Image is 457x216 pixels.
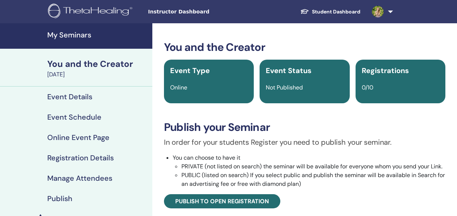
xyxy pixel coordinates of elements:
span: Instructor Dashboard [148,8,257,16]
h4: Registration Details [47,153,114,162]
li: PUBLIC (listed on search) If you select public and publish the seminar will be available in Searc... [181,171,445,188]
img: graduation-cap-white.svg [300,8,309,15]
span: Event Status [266,66,312,75]
h4: My Seminars [47,31,148,39]
h4: Event Details [47,92,92,101]
h4: Manage Attendees [47,174,112,183]
h3: You and the Creator [164,41,445,54]
span: Publish to open registration [175,197,269,205]
h4: Online Event Page [47,133,109,142]
a: Publish to open registration [164,194,280,208]
div: You and the Creator [47,58,148,70]
h4: Publish [47,194,72,203]
img: logo.png [48,4,135,20]
div: [DATE] [47,70,148,79]
h4: Event Schedule [47,113,101,121]
span: Online [170,84,187,91]
a: Student Dashboard [294,5,366,19]
span: Registrations [362,66,409,75]
p: In order for your students Register you need to publish your seminar. [164,137,445,148]
img: default.jpg [372,6,384,17]
h3: Publish your Seminar [164,121,445,134]
span: Not Published [266,84,303,91]
li: You can choose to have it [173,153,445,188]
li: PRIVATE (not listed on search) the seminar will be available for everyone whom you send your Link. [181,162,445,171]
span: Event Type [170,66,210,75]
span: 0/10 [362,84,373,91]
a: You and the Creator[DATE] [43,58,152,79]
